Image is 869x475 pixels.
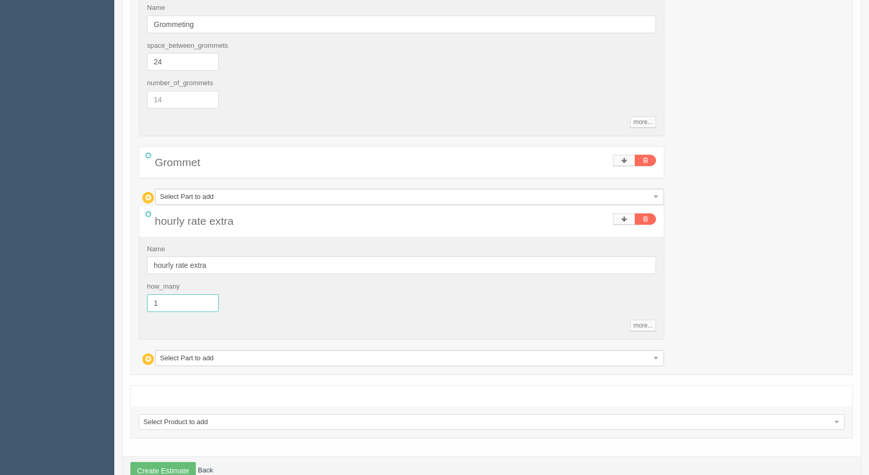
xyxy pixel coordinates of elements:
[147,16,656,33] input: Name
[160,189,650,204] span: Select Part to add
[147,256,656,274] input: Name
[155,350,664,366] a: Select Part to add
[147,282,180,292] label: how_many
[147,3,165,13] label: Name
[147,91,219,108] input: 14
[630,320,656,331] a: more...
[160,351,650,365] span: Select Part to add
[147,41,219,51] label: space_between_grommets
[147,78,213,88] label: number_of_grommets
[630,116,656,128] a: more...
[147,245,165,254] label: Name
[139,414,845,430] a: Select Product to add
[155,156,200,168] span: Grommet
[143,415,831,429] span: Select Product to add
[198,466,213,474] a: Back
[155,215,234,227] span: hourly rate extra
[155,189,664,205] a: Select Part to add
